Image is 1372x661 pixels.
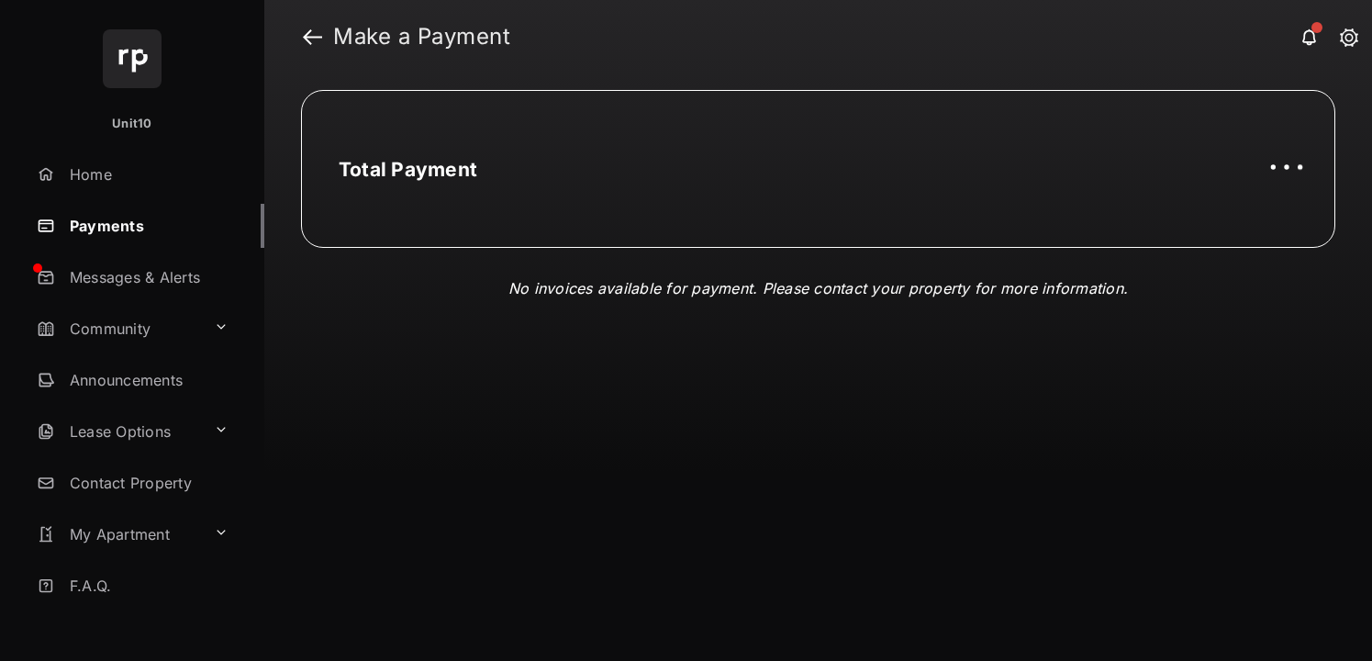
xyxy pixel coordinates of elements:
p: No invoices available for payment. Please contact your property for more information. [508,277,1128,299]
a: Community [29,307,206,351]
a: Messages & Alerts [29,255,264,299]
strong: Make a Payment [333,26,510,48]
a: Important Links [29,615,236,659]
p: Unit10 [112,115,152,133]
a: My Apartment [29,512,206,556]
a: Payments [29,204,264,248]
h2: Total Payment [339,158,477,181]
a: Announcements [29,358,264,402]
a: F.A.Q. [29,564,264,608]
a: Home [29,152,264,196]
img: svg+xml;base64,PHN2ZyB4bWxucz0iaHR0cDovL3d3dy53My5vcmcvMjAwMC9zdmciIHdpZHRoPSI2NCIgaGVpZ2h0PSI2NC... [103,29,162,88]
a: Contact Property [29,461,264,505]
a: Lease Options [29,409,206,454]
